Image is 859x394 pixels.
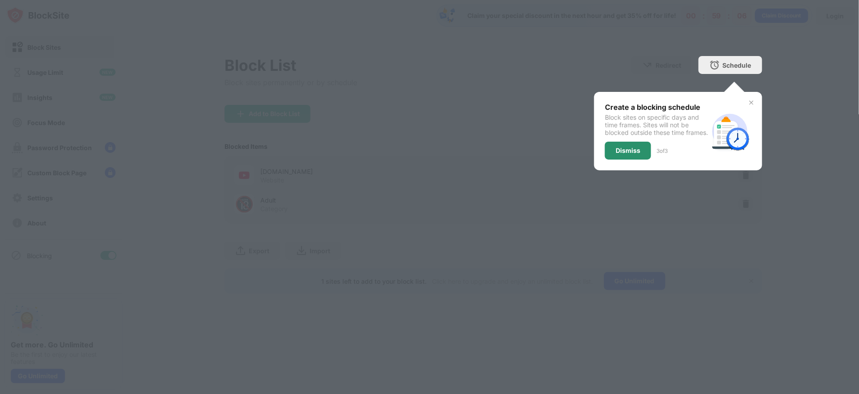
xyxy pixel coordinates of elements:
[708,110,751,153] img: schedule.svg
[656,147,668,154] div: 3 of 3
[605,113,708,136] div: Block sites on specific days and time frames. Sites will not be blocked outside these time frames.
[748,99,755,106] img: x-button.svg
[616,147,640,154] div: Dismiss
[605,103,708,112] div: Create a blocking schedule
[723,61,751,69] div: Schedule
